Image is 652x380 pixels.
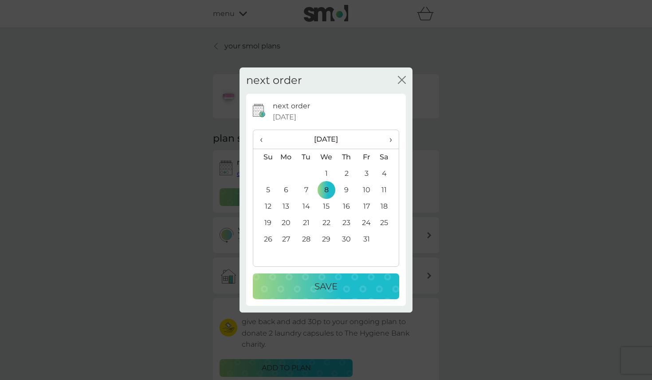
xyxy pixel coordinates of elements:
button: Save [253,273,399,299]
td: 9 [337,182,357,198]
th: We [316,149,337,166]
td: 7 [296,182,316,198]
td: 18 [377,198,399,215]
span: [DATE] [273,111,296,123]
button: close [398,76,406,85]
td: 5 [253,182,276,198]
p: next order [273,100,310,112]
td: 24 [357,215,377,231]
td: 1 [316,166,337,182]
th: Su [253,149,276,166]
td: 22 [316,215,337,231]
td: 20 [276,215,296,231]
span: › [383,130,392,149]
th: Fr [357,149,377,166]
td: 26 [253,231,276,248]
td: 25 [377,215,399,231]
th: [DATE] [276,130,377,149]
td: 13 [276,198,296,215]
td: 15 [316,198,337,215]
th: Th [337,149,357,166]
td: 30 [337,231,357,248]
p: Save [314,279,338,293]
td: 14 [296,198,316,215]
td: 29 [316,231,337,248]
td: 8 [316,182,337,198]
span: ‹ [260,130,269,149]
th: Mo [276,149,296,166]
td: 28 [296,231,316,248]
td: 4 [377,166,399,182]
td: 2 [337,166,357,182]
td: 11 [377,182,399,198]
td: 27 [276,231,296,248]
td: 12 [253,198,276,215]
th: Tu [296,149,316,166]
th: Sa [377,149,399,166]
td: 10 [357,182,377,198]
td: 17 [357,198,377,215]
td: 3 [357,166,377,182]
td: 21 [296,215,316,231]
td: 31 [357,231,377,248]
td: 6 [276,182,296,198]
td: 16 [337,198,357,215]
h2: next order [246,74,302,87]
td: 19 [253,215,276,231]
td: 23 [337,215,357,231]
